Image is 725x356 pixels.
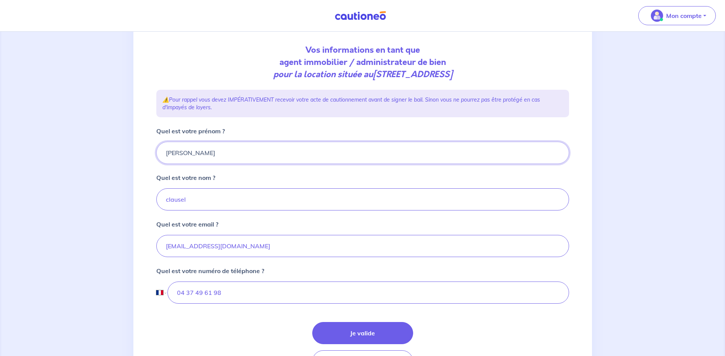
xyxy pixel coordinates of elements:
[156,188,569,210] input: Duteuil
[162,96,540,111] em: Pour rappel vous devez IMPÉRATIVEMENT recevoir votre acte de cautionnement avant de signer le bai...
[167,282,569,304] input: 06 90 67 45 34
[156,235,569,257] input: email.placeholder
[156,126,225,136] p: Quel est votre prénom ?
[666,11,702,20] p: Mon compte
[156,266,264,275] p: Quel est votre numéro de téléphone ?
[638,6,716,25] button: illu_account_valid_menu.svgMon compte
[156,44,569,81] p: Vos informations en tant que agent immobilier / administrateur de bien
[156,173,215,182] p: Quel est votre nom ?
[156,142,569,164] input: Daniel
[273,68,452,80] em: pour la location située au
[156,220,218,229] p: Quel est votre email ?
[332,11,389,21] img: Cautioneo
[651,10,663,22] img: illu_account_valid_menu.svg
[312,322,413,344] button: Je valide
[162,96,563,111] p: ⚠️
[373,68,452,80] strong: [STREET_ADDRESS]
